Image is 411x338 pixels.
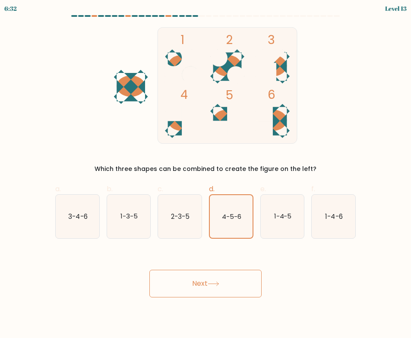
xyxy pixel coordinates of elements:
[4,4,17,13] div: 6:32
[274,212,291,221] text: 1-4-5
[68,212,87,221] text: 3-4-6
[180,86,188,103] tspan: 4
[268,86,275,103] tspan: 6
[55,184,61,194] span: a.
[60,164,351,174] div: Which three shapes can be combined to create the figure on the left?
[171,212,190,221] text: 2-3-5
[149,270,262,297] button: Next
[311,184,315,194] span: f.
[209,184,215,194] span: d.
[385,4,407,13] div: Level 13
[107,184,113,194] span: b.
[326,212,343,221] text: 1-4-6
[180,32,184,48] tspan: 1
[268,32,275,48] tspan: 3
[222,212,241,221] text: 4-5-6
[158,184,163,194] span: c.
[226,32,233,48] tspan: 2
[226,87,233,104] tspan: 5
[120,212,138,221] text: 1-3-5
[260,184,266,194] span: e.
